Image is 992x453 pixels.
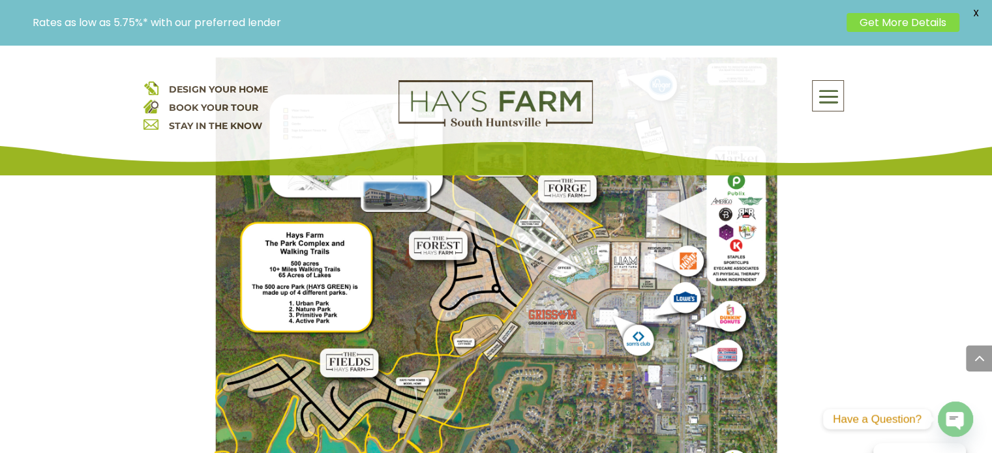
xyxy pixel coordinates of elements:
a: STAY IN THE KNOW [168,120,262,132]
span: X [966,3,985,23]
img: design your home [143,80,158,95]
a: BOOK YOUR TOUR [168,102,258,113]
a: hays farm homes huntsville development [398,118,593,130]
a: DESIGN YOUR HOME [168,83,267,95]
img: book your home tour [143,98,158,113]
p: Rates as low as 5.75%* with our preferred lender [33,16,840,29]
img: Logo [398,80,593,127]
a: Get More Details [847,13,959,32]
